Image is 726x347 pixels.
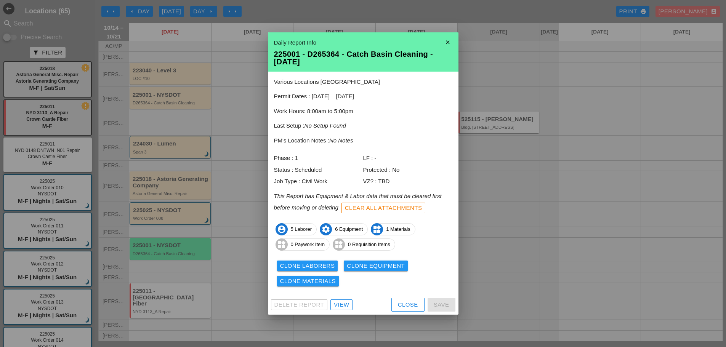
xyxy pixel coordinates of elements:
span: 0 Requisition Items [333,238,395,251]
span: 6 Equipment [320,223,367,235]
div: View [334,301,349,309]
div: Clone Equipment [347,262,405,270]
p: Various Locations [GEOGRAPHIC_DATA] [274,78,452,86]
p: Last Setup : [274,122,452,130]
div: Job Type : Civil Work [274,177,363,186]
p: PM's Location Notes : [274,136,452,145]
a: View [330,299,353,310]
i: settings [320,223,332,235]
div: Phase : 1 [274,154,363,163]
button: Clear All Attachments [341,203,426,213]
span: 5 Laborer [276,223,317,235]
i: No Notes [329,137,353,144]
i: close [440,35,455,50]
div: Close [398,301,418,309]
p: Permit Dates : [DATE] – [DATE] [274,92,452,101]
i: This Report has Equipment & Labor data that must be cleared first before moving or deleting [274,193,442,211]
span: 0 Paywork Item [276,238,330,251]
span: 1 Materials [371,223,415,235]
div: 225001 - D265364 - Catch Basin Cleaning - [DATE] [274,50,452,66]
div: Clone Laborers [280,262,335,270]
div: Clear All Attachments [345,204,422,213]
div: Clone Materials [280,277,336,286]
i: widgets [371,223,383,235]
div: Daily Report Info [274,38,452,47]
button: Clone Laborers [277,261,338,271]
button: Close [391,298,425,312]
div: LF : - [363,154,452,163]
p: Work Hours: 8:00am to 5:00pm [274,107,452,116]
div: Protected : No [363,166,452,174]
button: Clone Equipment [344,261,408,271]
button: Clone Materials [277,276,339,286]
i: widgets [333,238,345,251]
div: Status : Scheduled [274,166,363,174]
i: widgets [276,238,288,251]
i: account_circle [276,223,288,235]
div: VZ? : TBD [363,177,452,186]
i: No Setup Found [305,122,346,129]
